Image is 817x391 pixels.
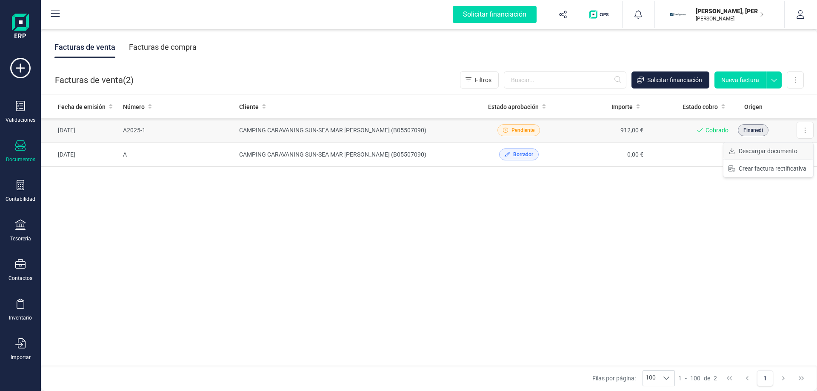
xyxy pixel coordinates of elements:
[11,354,31,361] div: Importar
[41,118,120,143] td: [DATE]
[460,71,499,88] button: Filtros
[453,6,537,23] div: Solicitar financiación
[488,103,539,111] span: Estado aprobación
[592,370,675,386] div: Filas por página:
[678,374,717,382] div: -
[511,126,534,134] span: Pendiente
[706,126,728,134] span: Cobrado
[239,103,259,111] span: Cliente
[513,151,533,158] span: Borrador
[714,71,766,88] button: Nueva factura
[696,15,764,22] p: [PERSON_NAME]
[723,143,813,160] button: Descargar documento
[58,103,106,111] span: Fecha de emisión
[743,126,763,134] span: Finanedi
[690,374,700,382] span: 100
[120,118,236,143] td: A2025-1
[793,370,809,386] button: Last Page
[561,118,647,143] td: 912,00 €
[775,370,791,386] button: Next Page
[9,275,32,282] div: Contactos
[443,1,547,28] button: Solicitar financiación
[678,374,682,382] span: 1
[561,143,647,167] td: 0,00 €
[723,160,813,177] button: Crear factura rectificativa
[9,314,32,321] div: Inventario
[589,10,612,19] img: Logo de OPS
[54,36,115,58] div: Facturas de venta
[6,156,35,163] div: Documentos
[739,164,806,173] span: Crear factura rectificativa
[631,71,709,88] button: Solicitar financiación
[10,235,31,242] div: Tesorería
[236,118,476,143] td: CAMPING CARAVANING SUN-SEA MAR [PERSON_NAME] (B05507090)
[704,374,710,382] span: de
[665,1,774,28] button: JI[PERSON_NAME], [PERSON_NAME][PERSON_NAME]
[55,71,134,88] div: Facturas de venta ( )
[611,103,633,111] span: Importe
[744,103,763,111] span: Origen
[123,103,145,111] span: Número
[683,103,718,111] span: Estado cobro
[41,143,120,167] td: [DATE]
[739,370,755,386] button: Previous Page
[714,374,717,382] span: 2
[668,5,687,24] img: JI
[643,371,658,386] span: 100
[647,76,702,84] span: Solicitar financiación
[504,71,626,88] input: Buscar...
[739,147,797,155] span: Descargar documento
[6,196,35,203] div: Contabilidad
[236,143,476,167] td: CAMPING CARAVANING SUN-SEA MAR [PERSON_NAME] (B05507090)
[12,14,29,41] img: Logo Finanedi
[584,1,617,28] button: Logo de OPS
[129,36,197,58] div: Facturas de compra
[475,76,491,84] span: Filtros
[126,74,131,86] span: 2
[6,117,35,123] div: Validaciones
[696,7,764,15] p: [PERSON_NAME], [PERSON_NAME]
[650,149,728,160] p: -
[757,370,773,386] button: Page 1
[120,143,236,167] td: A
[721,370,737,386] button: First Page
